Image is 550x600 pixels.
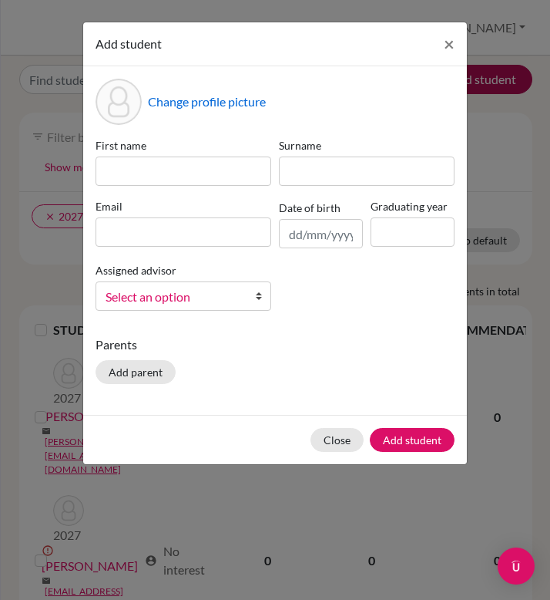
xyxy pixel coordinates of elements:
button: Add parent [96,360,176,384]
div: Profile picture [96,79,142,125]
label: Graduating year [371,198,454,214]
button: Close [431,22,467,66]
input: dd/mm/yyyy [279,219,363,248]
label: First name [96,137,271,153]
label: Email [96,198,271,214]
span: × [444,32,454,55]
span: Add student [96,36,162,51]
p: Parents [96,335,454,354]
label: Assigned advisor [96,262,176,278]
label: Date of birth [279,200,340,216]
span: Select an option [106,287,241,307]
label: Surname [279,137,454,153]
button: Close [310,428,364,452]
button: Add student [370,428,454,452]
div: Open Intercom Messenger [498,548,535,585]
